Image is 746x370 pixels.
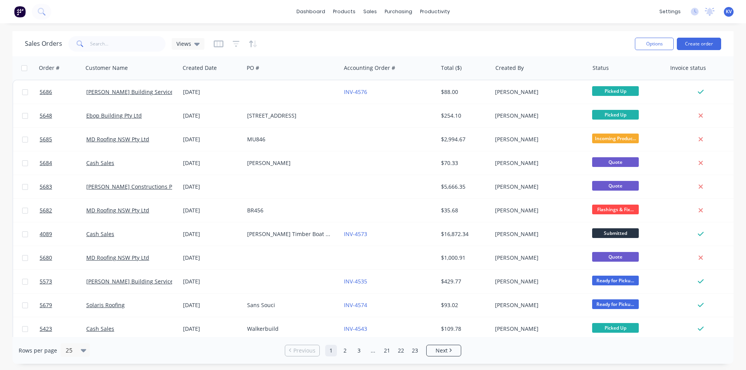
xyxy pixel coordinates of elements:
span: 5685 [40,135,52,143]
div: [PERSON_NAME] [495,278,581,285]
span: 4089 [40,230,52,238]
span: Quote [592,181,639,191]
div: [PERSON_NAME] [495,230,581,238]
span: 5680 [40,254,52,262]
div: [DATE] [183,325,241,333]
div: settings [655,6,685,17]
a: 5685 [40,128,86,151]
span: Rows per page [19,347,57,354]
span: Ready for Picku... [592,299,639,309]
div: Created By [495,64,524,72]
a: Page 21 [381,345,393,356]
div: sales [359,6,381,17]
a: Page 1 is your current page [325,345,337,356]
div: Created Date [183,64,217,72]
div: productivity [416,6,454,17]
a: [PERSON_NAME] Constructions Pty Ltd [86,183,186,190]
span: Quote [592,252,639,262]
div: Accounting Order # [344,64,395,72]
div: [PERSON_NAME] [495,183,581,191]
div: [PERSON_NAME] [495,88,581,96]
div: [PERSON_NAME] [495,207,581,214]
div: $35.68 [441,207,486,214]
div: Walkerbuild [247,325,333,333]
span: 5679 [40,301,52,309]
input: Search... [90,36,166,52]
div: $109.78 [441,325,486,333]
div: Customer Name [85,64,128,72]
a: INV-4543 [344,325,367,332]
div: [PERSON_NAME] [495,301,581,309]
div: $254.10 [441,112,486,120]
div: [PERSON_NAME] [247,159,333,167]
a: Page 22 [395,345,407,356]
button: Options [635,38,674,50]
span: Flashings & Fix... [592,205,639,214]
a: Next page [427,347,461,354]
div: [DATE] [183,135,241,143]
span: 5682 [40,207,52,214]
span: KV [726,8,732,15]
div: Order # [39,64,59,72]
div: Status [593,64,609,72]
span: Views [176,40,191,48]
div: products [329,6,359,17]
div: $16,872.34 [441,230,486,238]
div: [DATE] [183,278,241,285]
a: 5648 [40,104,86,127]
div: MU846 [247,135,333,143]
div: [PERSON_NAME] Timber Boat Services [247,230,333,238]
div: Invoice status [670,64,706,72]
div: [DATE] [183,88,241,96]
span: 5573 [40,278,52,285]
div: [DATE] [183,183,241,191]
span: 5423 [40,325,52,333]
a: INV-4573 [344,230,367,238]
a: 5683 [40,175,86,198]
div: [PERSON_NAME] [495,112,581,120]
a: 5423 [40,317,86,340]
ul: Pagination [282,345,464,356]
div: [PERSON_NAME] [495,159,581,167]
span: Picked Up [592,86,639,96]
span: 5686 [40,88,52,96]
a: 5684 [40,151,86,175]
div: $2,994.67 [441,135,486,143]
a: Page 23 [409,345,421,356]
a: Cash Sales [86,230,114,238]
div: purchasing [381,6,416,17]
img: Factory [14,6,26,17]
div: [PERSON_NAME] [495,325,581,333]
a: 5573 [40,270,86,293]
span: Quote [592,157,639,167]
div: [DATE] [183,207,241,214]
div: [DATE] [183,254,241,262]
a: Previous page [285,347,319,354]
div: PO # [247,64,259,72]
button: Create order [677,38,721,50]
div: Total ($) [441,64,462,72]
a: MD Roofing NSW Pty Ltd [86,135,149,143]
a: Cash Sales [86,159,114,167]
span: Previous [293,347,315,354]
span: Submitted [592,228,639,238]
a: MD Roofing NSW Pty Ltd [86,254,149,261]
div: [STREET_ADDRESS] [247,112,333,120]
a: 5679 [40,294,86,317]
div: [DATE] [183,301,241,309]
span: 5684 [40,159,52,167]
span: 5648 [40,112,52,120]
a: Jump forward [367,345,379,356]
a: INV-4535 [344,278,367,285]
a: [PERSON_NAME] Building Services [86,88,176,96]
div: [PERSON_NAME] [495,254,581,262]
a: MD Roofing NSW Pty Ltd [86,207,149,214]
div: Sans Souci [247,301,333,309]
span: Ready for Picku... [592,276,639,285]
span: Picked Up [592,110,639,120]
span: Next [436,347,448,354]
div: $88.00 [441,88,486,96]
a: 4089 [40,222,86,246]
a: [PERSON_NAME] Building Services [86,278,176,285]
a: 5682 [40,199,86,222]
